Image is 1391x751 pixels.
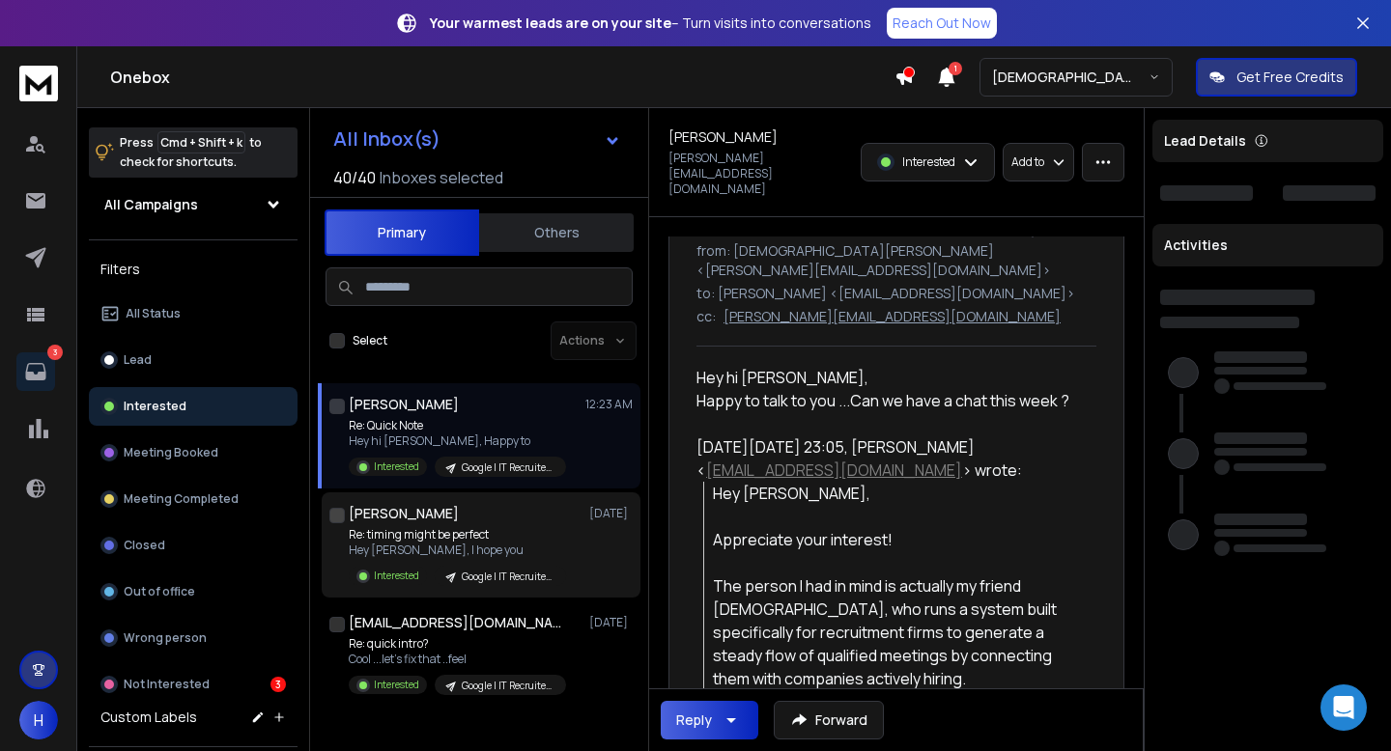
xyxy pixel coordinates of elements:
p: Hey [PERSON_NAME], I hope you [349,542,566,558]
button: Interested [89,387,298,426]
button: Forward [774,701,884,739]
p: – Turn visits into conversations [430,14,871,33]
p: Press to check for shortcuts. [120,133,262,172]
p: Interested [902,154,955,170]
p: 12:23 AM [585,397,633,412]
button: Not Interested3 [89,665,298,704]
h3: Inboxes selected [380,166,503,189]
button: All Inbox(s) [318,120,637,158]
p: [DEMOGRAPHIC_DATA] <> Harsh SSA [992,68,1149,87]
p: Not Interested [124,677,210,692]
h3: Filters [89,256,298,283]
p: Meeting Booked [124,445,218,460]
p: cc: [696,307,716,326]
button: Lead [89,341,298,379]
h1: [PERSON_NAME] [349,395,459,414]
div: 3 [270,677,286,692]
div: Appreciate your interest! [713,528,1081,551]
div: The person I had in mind is actually my friend [DEMOGRAPHIC_DATA], who runs a system built specif... [713,574,1081,690]
button: Others [479,211,634,254]
p: Lead [124,352,152,368]
button: Meeting Booked [89,433,298,472]
div: Hey hi [PERSON_NAME], [696,366,1081,412]
p: [DATE] [589,615,633,630]
a: 3 [16,352,55,391]
button: All Campaigns [89,185,298,224]
button: Reply [661,701,758,739]
h3: Custom Labels [100,708,197,727]
button: H [19,701,58,739]
p: from: [DEMOGRAPHIC_DATA][PERSON_NAME] <[PERSON_NAME][EMAIL_ADDRESS][DOMAIN_NAME]> [696,241,1096,280]
p: Interested [124,399,186,414]
div: Open Intercom Messenger [1320,684,1367,731]
p: Meeting Completed [124,491,239,507]
span: 1 [949,62,962,75]
p: Re: quick intro? [349,636,566,652]
p: Out of office [124,584,195,599]
p: Reach Out Now [893,14,991,33]
p: Re: Quick Note [349,418,566,433]
p: Google | IT Recruiter [GEOGRAPHIC_DATA] | [DATE] | [GEOGRAPHIC_DATA] [462,679,554,693]
p: Google | IT Recruiter [GEOGRAPHIC_DATA] | [DATE] | [GEOGRAPHIC_DATA] [462,460,554,475]
p: Lead Details [1164,131,1246,151]
h1: [PERSON_NAME] [668,127,778,147]
span: Cmd + Shift + k [157,131,245,153]
p: Interested [374,678,419,692]
button: Get Free Credits [1196,58,1357,97]
p: [PERSON_NAME][EMAIL_ADDRESS][DOMAIN_NAME] [668,151,849,197]
p: Add to [1011,154,1044,170]
p: Hey hi [PERSON_NAME], Happy to [349,433,566,449]
h1: All Campaigns [104,195,198,214]
div: Activities [1152,224,1383,266]
h1: All Inbox(s) [333,129,440,149]
button: Closed [89,526,298,565]
h1: [EMAIL_ADDRESS][DOMAIN_NAME] [349,613,561,632]
p: Interested [374,569,419,583]
button: Out of office [89,572,298,611]
p: Closed [124,538,165,553]
button: Primary [325,209,479,256]
span: 40 / 40 [333,166,376,189]
p: Cool ...let's fix that ..feel [349,652,566,667]
button: Meeting Completed [89,480,298,518]
strong: Your warmest leads are on your site [430,14,671,32]
a: Reach Out Now [887,8,997,39]
div: Happy to talk to you ...Can we have a chat this week ? [696,389,1081,412]
div: [DATE][DATE] 23:05, [PERSON_NAME] < > wrote: [696,435,1081,482]
button: Wrong person [89,619,298,657]
p: Google | IT Recruiter [GEOGRAPHIC_DATA] | [DATE] | [GEOGRAPHIC_DATA] [462,570,554,584]
p: Get Free Credits [1236,68,1344,87]
h1: [PERSON_NAME] [349,504,459,523]
a: [EMAIL_ADDRESS][DOMAIN_NAME] [706,459,962,481]
p: Interested [374,459,419,474]
label: Select [353,333,387,348]
p: Re: timing might be perfect [349,527,566,542]
p: to: [PERSON_NAME] <[EMAIL_ADDRESS][DOMAIN_NAME]> [696,284,1096,303]
p: [DATE] [589,506,633,521]
div: Hey [PERSON_NAME], [713,482,1081,505]
p: All Status [126,306,181,321]
p: Wrong person [124,630,207,646]
img: logo [19,66,58,101]
button: All Status [89,294,298,333]
div: Reply [676,710,712,730]
p: 3 [47,345,63,360]
h1: Onebox [110,66,894,89]
p: [PERSON_NAME][EMAIL_ADDRESS][DOMAIN_NAME] [724,307,1061,326]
